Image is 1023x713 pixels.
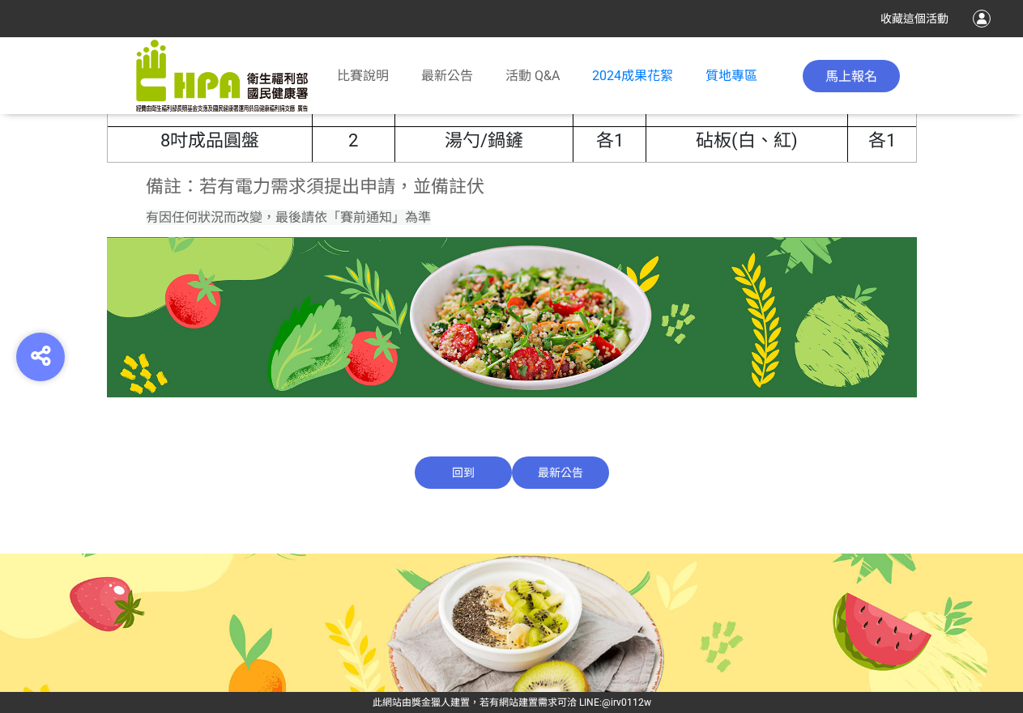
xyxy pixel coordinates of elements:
[880,12,948,25] span: 收藏這個活動
[696,130,798,151] span: 砧板(白、紅)
[825,69,877,84] span: 馬上報名
[505,66,560,86] a: 活動 Q&A
[160,130,259,151] span: 8吋成品圓盤
[337,68,389,83] span: 比賽說明
[107,237,917,397] img: 46ff8695-402a-4297-ac5b-bb371fa95e5f.jpg
[373,697,651,708] span: 可洽 LINE:
[596,130,624,151] span: 各1
[146,176,484,197] span: 備註：若有電力需求須提出申請，並備註伏
[415,456,512,489] span: 回到
[337,66,389,86] a: 比賽說明
[868,130,896,151] span: 各1
[705,68,757,83] a: 質地專區
[445,130,523,151] span: 湯勺/鍋鏟
[803,60,900,92] button: 馬上報名
[415,466,609,479] a: 回到最新公告
[146,210,431,225] span: 有因任何狀況而改變，最後請依「賽前通知」為準
[373,697,557,708] a: 此網站由獎金獵人建置，若有網站建置需求
[592,68,673,83] a: 2024成果花絮
[136,40,308,112] img: 「2025銀領新食尚 銀養創新料理」競賽
[602,697,651,708] a: @irv0112w
[421,66,473,86] a: 最新公告
[512,456,609,489] span: 最新公告
[421,68,473,83] span: 最新公告
[505,68,560,83] span: 活動 Q&A
[348,130,358,151] span: 2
